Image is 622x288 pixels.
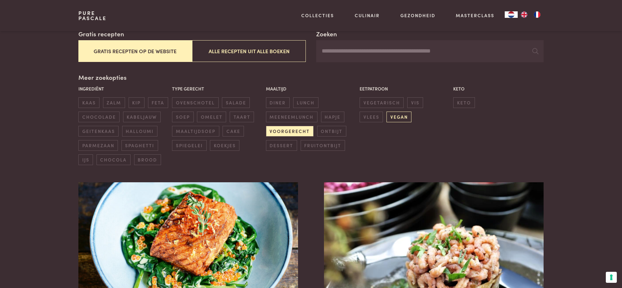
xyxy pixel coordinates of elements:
[230,112,254,122] span: taart
[172,97,218,108] span: ovenschotel
[172,140,206,151] span: spiegelei
[122,126,157,137] span: halloumi
[266,97,290,108] span: diner
[172,126,219,137] span: maaltijdsoep
[129,97,144,108] span: kip
[134,154,161,165] span: brood
[606,272,617,283] button: Uw voorkeuren voor toestemming voor trackingtechnologieën
[518,11,531,18] a: EN
[172,85,262,92] p: Type gerecht
[360,85,450,92] p: Eetpatroon
[505,11,518,18] a: NL
[301,12,334,19] a: Collecties
[293,97,318,108] span: lunch
[192,40,306,62] button: Alle recepten uit alle boeken
[453,97,475,108] span: keto
[316,29,337,39] label: Zoeken
[386,112,411,122] span: vegan
[266,85,356,92] p: Maaltijd
[172,112,193,122] span: soep
[78,10,107,21] a: PurePascale
[266,126,314,137] span: voorgerecht
[505,11,518,18] div: Language
[266,140,297,151] span: dessert
[123,112,161,122] span: kabeljauw
[103,97,125,108] span: zalm
[407,97,423,108] span: vis
[222,97,250,108] span: salade
[78,140,118,151] span: parmezaan
[97,154,131,165] span: chocola
[78,154,93,165] span: ijs
[317,126,346,137] span: ontbijt
[301,140,345,151] span: fruitontbijt
[456,12,494,19] a: Masterclass
[78,40,192,62] button: Gratis recepten op de website
[400,12,435,19] a: Gezondheid
[360,97,404,108] span: vegetarisch
[360,112,383,122] span: vlees
[121,140,158,151] span: spaghetti
[531,11,544,18] a: FR
[505,11,544,18] aside: Language selected: Nederlands
[223,126,244,137] span: cake
[197,112,226,122] span: omelet
[78,126,119,137] span: geitenkaas
[321,112,344,122] span: hapje
[453,85,544,92] p: Keto
[148,97,168,108] span: feta
[78,112,120,122] span: chocolade
[355,12,380,19] a: Culinair
[78,29,124,39] label: Gratis recepten
[210,140,239,151] span: koekjes
[518,11,544,18] ul: Language list
[78,97,99,108] span: kaas
[266,112,317,122] span: meeneemlunch
[78,85,169,92] p: Ingrediënt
